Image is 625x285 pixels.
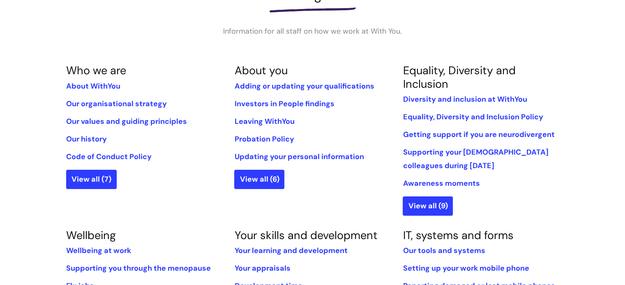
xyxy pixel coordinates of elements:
a: About you [234,63,287,78]
a: Leaving WithYou [234,116,294,126]
a: Equality, Diversity and Inclusion [403,63,515,91]
a: View all (9) [403,196,453,215]
a: Awareness moments [403,178,480,188]
a: Probation Policy [234,134,294,144]
a: View all (7) [66,170,117,189]
a: Updating your personal information [234,152,364,162]
a: Wellbeing [66,228,116,242]
a: About WithYou [66,81,120,91]
p: Information for all staff on how we work at With You. [189,25,436,38]
a: View all (6) [234,170,284,189]
a: Who we are [66,63,126,78]
a: Our history [66,134,107,144]
a: Wellbeing at work [66,246,131,255]
a: Diversity and inclusion at WithYou [403,94,527,104]
a: Equality, Diversity and Inclusion Policy [403,112,543,122]
a: Supporting your [DEMOGRAPHIC_DATA] colleagues during [DATE] [403,147,548,170]
a: Our tools and systems [403,246,485,255]
a: Your learning and development [234,246,347,255]
a: Our organisational strategy [66,99,167,109]
a: Adding or updating your qualifications [234,81,374,91]
a: Supporting you through the menopause [66,263,211,273]
a: Setting up your work mobile phone [403,263,529,273]
a: Your skills and development [234,228,377,242]
a: Your appraisals [234,263,290,273]
a: Getting support if you are neurodivergent [403,130,554,139]
a: Code of Conduct Policy [66,152,152,162]
a: IT, systems and forms [403,228,513,242]
a: Investors in People findings [234,99,334,109]
a: Our values and guiding principles [66,116,187,126]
